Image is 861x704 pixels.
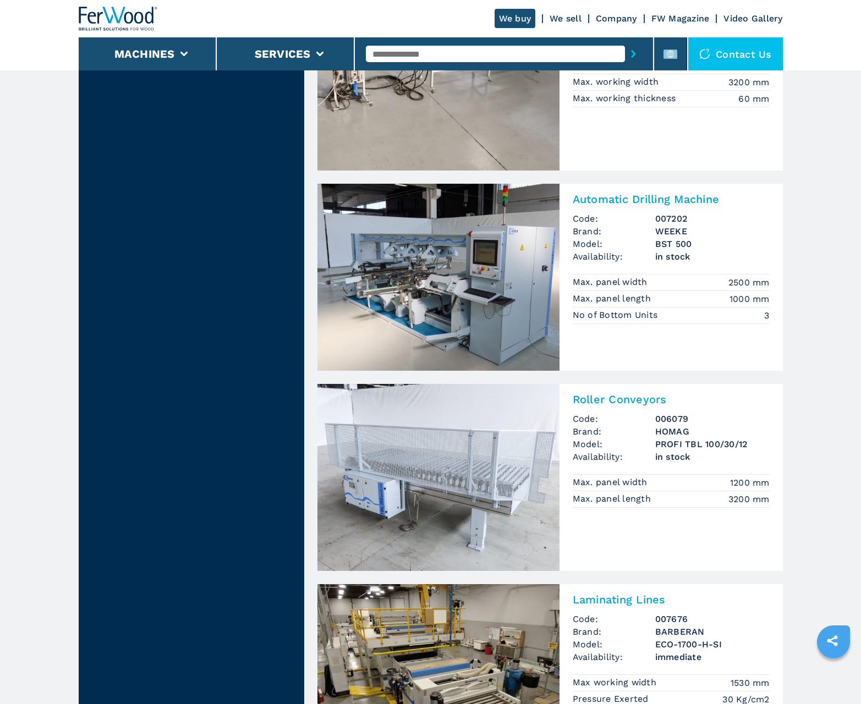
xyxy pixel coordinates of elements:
[317,384,783,571] a: Roller Conveyors HOMAG PROFI TBL 100/30/12Roller ConveyorsCode:006079Brand:HOMAGModel:PROFI TBL 1...
[573,450,655,463] span: Availability:
[655,238,770,250] h3: BST 500
[573,476,650,488] p: Max. panel width
[730,476,770,489] em: 1200 mm
[764,309,769,322] em: 3
[731,676,770,689] em: 1530 mm
[723,13,782,24] a: Video Gallery
[655,625,770,638] h3: BARBERAN
[655,425,770,438] h3: HOMAG
[573,225,655,238] span: Brand:
[573,651,655,663] span: Availability:
[625,41,642,67] button: submit-button
[728,493,770,505] em: 3200 mm
[573,593,770,606] h2: Laminating Lines
[114,47,175,61] button: Machines
[79,7,158,31] img: Ferwood
[655,438,770,450] h3: PROFI TBL 100/30/12
[819,627,846,654] a: sharethis
[573,413,655,425] span: Code:
[688,37,783,70] div: Contact us
[655,450,770,463] span: in stock
[738,92,769,105] em: 60 mm
[317,184,783,371] a: Automatic Drilling Machine WEEKE BST 500Automatic Drilling MachineCode:007202Brand:WEEKEModel:BST...
[573,293,654,305] p: Max. panel length
[573,309,661,321] p: No of Bottom Units
[596,13,637,24] a: Company
[317,384,560,571] img: Roller Conveyors HOMAG PROFI TBL 100/30/12
[573,276,650,288] p: Max. panel width
[573,250,655,263] span: Availability:
[728,276,770,289] em: 2500 mm
[573,613,655,625] span: Code:
[655,638,770,651] h3: ECO-1700-H-SI
[255,47,311,61] button: Services
[699,48,710,59] img: Contact us
[573,212,655,225] span: Code:
[573,676,660,689] p: Max working width
[655,250,770,263] span: in stock
[573,425,655,438] span: Brand:
[655,613,770,625] h3: 007676
[317,184,560,371] img: Automatic Drilling Machine WEEKE BST 500
[651,13,710,24] a: FW Magazine
[573,438,655,450] span: Model:
[550,13,582,24] a: We sell
[655,212,770,225] h3: 007202
[573,238,655,250] span: Model:
[814,654,853,696] iframe: Chat
[655,651,770,663] span: immediate
[573,76,662,88] p: Max. working width
[573,393,770,406] h2: Roller Conveyors
[573,638,655,651] span: Model:
[655,413,770,425] h3: 006079
[655,225,770,238] h3: WEEKE
[495,9,536,28] a: We buy
[573,625,655,638] span: Brand:
[573,493,654,505] p: Max. panel length
[730,293,770,305] em: 1000 mm
[728,76,770,89] em: 3200 mm
[573,92,679,105] p: Max. working thickness
[573,193,770,206] h2: Automatic Drilling Machine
